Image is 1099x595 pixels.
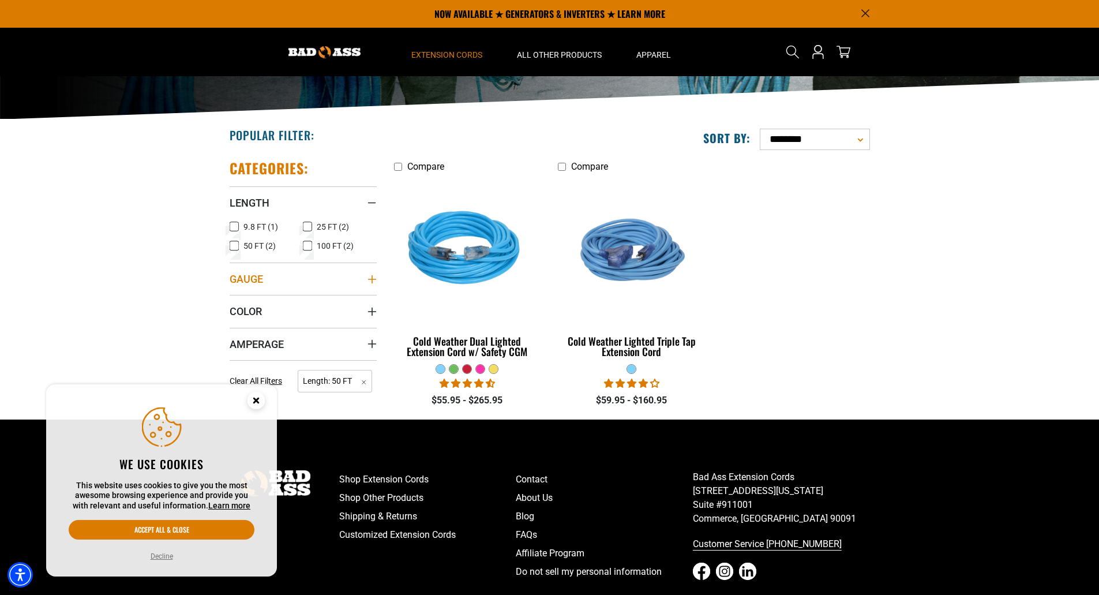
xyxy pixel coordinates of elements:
[834,45,853,59] a: cart
[230,159,309,177] h2: Categories:
[230,196,269,209] span: Length
[809,28,827,76] a: Open this option
[517,50,602,60] span: All Other Products
[235,384,277,420] button: Close this option
[208,501,250,510] a: This website uses cookies to give you the most awesome browsing experience and provide you with r...
[230,186,377,219] summary: Length
[693,563,710,580] a: Facebook - open in a new tab
[230,295,377,327] summary: Color
[783,43,802,61] summary: Search
[411,50,482,60] span: Extension Cords
[693,470,870,526] p: Bad Ass Extension Cords [STREET_ADDRESS][US_STATE] Suite #911001 Commerce, [GEOGRAPHIC_DATA] 90091
[69,456,254,471] h2: We use cookies
[243,242,276,250] span: 50 FT (2)
[230,338,284,351] span: Amperage
[230,375,287,387] a: Clear All Filters
[636,50,671,60] span: Apparel
[559,184,704,316] img: Light Blue
[500,28,619,76] summary: All Other Products
[230,376,282,386] span: Clear All Filters
[230,305,262,318] span: Color
[288,46,361,58] img: Bad Ass Extension Cords
[407,161,444,172] span: Compare
[571,161,608,172] span: Compare
[69,481,254,511] p: This website uses cookies to give you the most awesome browsing experience and provide you with r...
[394,28,500,76] summary: Extension Cords
[394,178,541,364] a: Light Blue Cold Weather Dual Lighted Extension Cord w/ Safety CGM
[558,336,705,357] div: Cold Weather Lighted Triple Tap Extension Cord
[516,526,693,544] a: FAQs
[716,563,733,580] a: Instagram - open in a new tab
[339,526,516,544] a: Customized Extension Cords
[516,544,693,563] a: Affiliate Program
[317,242,354,250] span: 100 FT (2)
[69,520,254,540] button: Accept all & close
[395,184,540,316] img: Light Blue
[703,130,751,145] label: Sort by:
[230,272,263,286] span: Gauge
[243,223,278,231] span: 9.8 FT (1)
[558,178,705,364] a: Light Blue Cold Weather Lighted Triple Tap Extension Cord
[516,507,693,526] a: Blog
[558,394,705,407] div: $59.95 - $160.95
[604,378,659,389] span: 4.18 stars
[619,28,688,76] summary: Apparel
[46,384,277,577] aside: Cookie Consent
[739,563,756,580] a: LinkedIn - open in a new tab
[516,489,693,507] a: About Us
[230,263,377,295] summary: Gauge
[339,489,516,507] a: Shop Other Products
[230,128,314,143] h2: Popular Filter:
[230,328,377,360] summary: Amperage
[147,551,177,562] button: Decline
[394,336,541,357] div: Cold Weather Dual Lighted Extension Cord w/ Safety CGM
[516,470,693,489] a: Contact
[516,563,693,581] a: Do not sell my personal information
[298,375,372,386] a: Length: 50 FT
[7,562,33,587] div: Accessibility Menu
[339,507,516,526] a: Shipping & Returns
[394,394,541,407] div: $55.95 - $265.95
[298,370,372,392] span: Length: 50 FT
[317,223,349,231] span: 25 FT (2)
[440,378,495,389] span: 4.62 stars
[339,470,516,489] a: Shop Extension Cords
[693,535,870,553] a: call 833-674-1699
